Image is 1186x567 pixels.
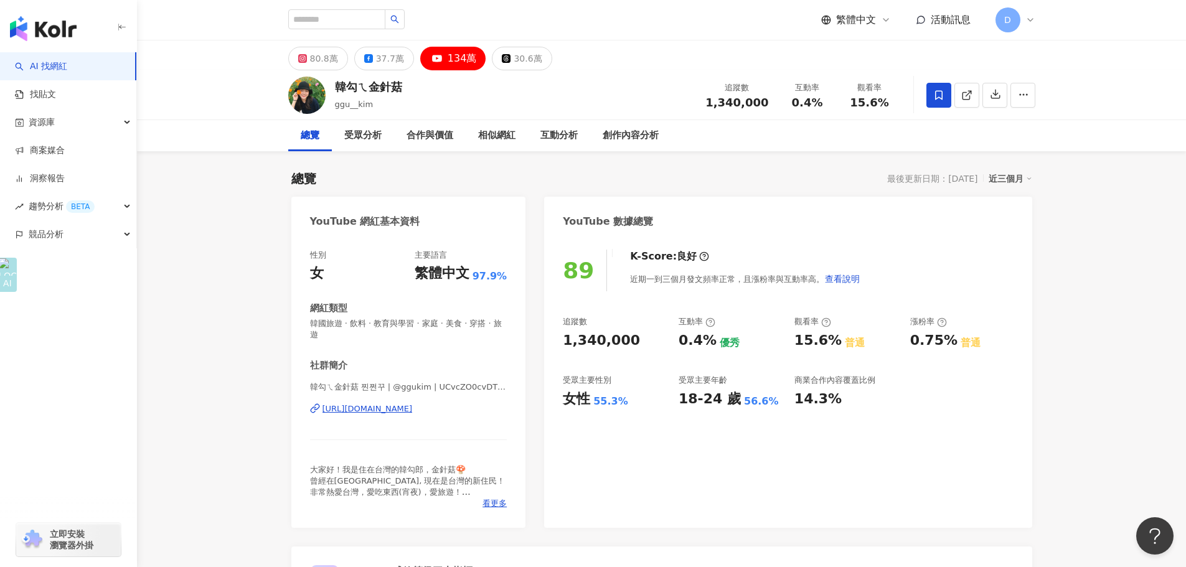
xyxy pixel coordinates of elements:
[850,96,888,109] span: 15.6%
[846,82,893,94] div: 觀看率
[310,264,324,283] div: 女
[310,250,326,261] div: 性別
[563,331,640,350] div: 1,340,000
[29,108,55,136] span: 資源庫
[563,390,590,409] div: 女性
[310,382,507,393] span: 韓勾ㄟ金針菇 찐쩐꾸 | @ggukim | UCvcZO0cvDT3rzKtfakL3R5Q
[1004,13,1011,27] span: D
[630,250,709,263] div: K-Score :
[845,336,865,350] div: 普通
[679,316,715,327] div: 互動率
[679,390,741,409] div: 18-24 歲
[630,266,860,291] div: 近期一到三個月發文頻率正常，且漲粉率與互動率高。
[16,523,121,556] a: chrome extension立即安裝 瀏覽器外掛
[10,16,77,41] img: logo
[563,316,587,327] div: 追蹤數
[15,202,24,211] span: rise
[473,269,507,283] span: 97.9%
[335,100,374,109] span: ggu__kim
[310,215,420,228] div: YouTube 網紅基本資料
[563,258,594,283] div: 89
[794,375,875,386] div: 商業合作內容覆蓋比例
[478,128,515,143] div: 相似網紅
[563,375,611,386] div: 受眾主要性別
[354,47,414,70] button: 37.7萬
[540,128,578,143] div: 互動分析
[322,403,413,415] div: [URL][DOMAIN_NAME]
[50,528,93,551] span: 立即安裝 瀏覽器外掛
[291,170,316,187] div: 總覽
[420,47,486,70] button: 134萬
[390,15,399,24] span: search
[492,47,552,70] button: 30.6萬
[415,250,447,261] div: 主要語言
[514,50,542,67] div: 30.6萬
[288,77,326,114] img: KOL Avatar
[15,172,65,185] a: 洞察報告
[563,215,653,228] div: YouTube 數據總覽
[482,498,507,509] span: 看更多
[29,192,95,220] span: 趨勢分析
[720,336,740,350] div: 優秀
[415,264,469,283] div: 繁體中文
[310,50,338,67] div: 80.8萬
[15,144,65,157] a: 商案媒合
[794,331,842,350] div: 15.6%
[705,96,768,109] span: 1,340,000
[910,331,958,350] div: 0.75%
[376,50,404,67] div: 37.7萬
[29,220,64,248] span: 競品分析
[931,14,971,26] span: 活動訊息
[989,171,1032,187] div: 近三個月
[335,79,402,95] div: 韓勾ㄟ金針菇
[448,50,477,67] div: 134萬
[15,60,67,73] a: searchAI 找網紅
[310,359,347,372] div: 社群簡介
[679,375,727,386] div: 受眾主要年齡
[288,47,348,70] button: 80.8萬
[961,336,981,350] div: 普通
[301,128,319,143] div: 總覽
[705,82,768,94] div: 追蹤數
[310,302,347,315] div: 網紅類型
[66,200,95,213] div: BETA
[836,13,876,27] span: 繁體中文
[784,82,831,94] div: 互動率
[310,403,507,415] a: [URL][DOMAIN_NAME]
[824,266,860,291] button: 查看說明
[1136,517,1174,555] iframe: Help Scout Beacon - Open
[310,318,507,340] span: 韓國旅遊 · 飲料 · 教育與學習 · 家庭 · 美食 · 穿搭 · 旅遊
[887,174,977,184] div: 最後更新日期：[DATE]
[677,250,697,263] div: 良好
[407,128,453,143] div: 合作與價值
[20,530,44,550] img: chrome extension
[679,331,717,350] div: 0.4%
[794,316,831,327] div: 觀看率
[344,128,382,143] div: 受眾分析
[794,390,842,409] div: 14.3%
[603,128,659,143] div: 創作內容分析
[744,395,779,408] div: 56.6%
[910,316,947,327] div: 漲粉率
[792,96,823,109] span: 0.4%
[593,395,628,408] div: 55.3%
[825,274,860,284] span: 查看說明
[15,88,56,101] a: 找貼文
